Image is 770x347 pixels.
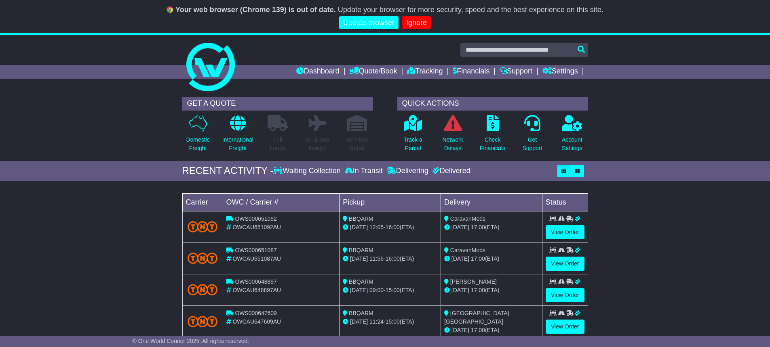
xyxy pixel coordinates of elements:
div: RECENT ACTIVITY - [182,165,274,177]
p: Domestic Freight [186,136,209,153]
span: CaravanMods [450,247,485,253]
img: TNT_Domestic.png [188,316,218,327]
span: OWS000648897 [235,278,277,285]
td: Status [542,193,588,211]
span: [DATE] [350,255,368,262]
a: Financials [453,65,489,79]
span: BBQARM [349,278,373,285]
span: © One World Courier 2025. All rights reserved. [133,338,249,344]
span: 17:00 [471,255,485,262]
span: OWS000651092 [235,215,277,222]
span: 17:00 [471,327,485,333]
div: Delivered [430,167,470,176]
span: 15:00 [386,318,400,325]
a: Dashboard [296,65,340,79]
span: Update your browser for more security, speed and the best experience on this site. [338,6,603,14]
span: BBQARM [349,247,373,253]
span: [DATE] [451,287,469,293]
a: Settings [542,65,578,79]
a: View Order [546,320,584,334]
b: Your web browser (Chrome 139) is out of date. [175,6,336,14]
a: View Order [546,225,584,239]
p: Network Delays [442,136,463,153]
span: [DATE] [350,224,368,230]
div: Waiting Collection [273,167,342,176]
span: 11:56 [369,255,384,262]
a: Track aParcel [403,115,423,157]
span: OWCAU648897AU [232,287,281,293]
div: (ETA) [444,223,539,232]
span: [DATE] [451,255,469,262]
span: [DATE] [451,224,469,230]
div: - (ETA) [343,318,437,326]
span: [DATE] [350,287,368,293]
span: [DATE] [350,318,368,325]
div: QUICK ACTIONS [397,97,588,111]
a: CheckFinancials [479,115,506,157]
a: View Order [546,257,584,271]
p: Track a Parcel [404,136,422,153]
span: CaravanMods [450,215,485,222]
td: Pickup [340,193,441,211]
span: 17:00 [471,224,485,230]
span: OWS000651087 [235,247,277,253]
p: Air & Sea Freight [306,136,329,153]
p: Get Support [522,136,542,153]
a: AccountSettings [561,115,583,157]
span: 16:00 [386,224,400,230]
span: 16:00 [386,255,400,262]
a: Ignore [402,16,431,29]
span: 12:05 [369,224,384,230]
a: View Order [546,288,584,302]
a: Support [500,65,532,79]
div: In Transit [343,167,385,176]
span: [PERSON_NAME] [450,278,497,285]
td: Carrier [182,193,223,211]
div: (ETA) [444,255,539,263]
span: OWS000647609 [235,310,277,316]
img: TNT_Domestic.png [188,284,218,295]
span: 17:00 [471,287,485,293]
span: 11:24 [369,318,384,325]
div: - (ETA) [343,286,437,295]
a: Update browser [339,16,399,29]
div: GET A QUOTE [182,97,373,111]
div: - (ETA) [343,255,437,263]
p: Air / Sea Depot [346,136,368,153]
span: [DATE] [451,327,469,333]
div: (ETA) [444,326,539,334]
span: OWCAU647609AU [232,318,281,325]
a: DomesticFreight [186,115,210,157]
a: NetworkDelays [442,115,463,157]
a: GetSupport [522,115,542,157]
div: Delivering [385,167,430,176]
span: BBQARM [349,215,373,222]
img: TNT_Domestic.png [188,221,218,232]
span: 15:00 [386,287,400,293]
img: TNT_Domestic.png [188,253,218,263]
td: OWC / Carrier # [223,193,340,211]
a: Tracking [407,65,443,79]
p: International Freight [222,136,253,153]
div: - (ETA) [343,223,437,232]
td: Delivery [441,193,542,211]
p: Full Loads [268,136,288,153]
span: OWCAU651092AU [232,224,281,230]
span: OWCAU651087AU [232,255,281,262]
span: BBQARM [349,310,373,316]
p: Account Settings [562,136,582,153]
div: (ETA) [444,286,539,295]
span: 09:00 [369,287,384,293]
p: Check Financials [480,136,505,153]
a: InternationalFreight [222,115,254,157]
span: [GEOGRAPHIC_DATA] [GEOGRAPHIC_DATA] [444,310,509,325]
a: Quote/Book [349,65,397,79]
